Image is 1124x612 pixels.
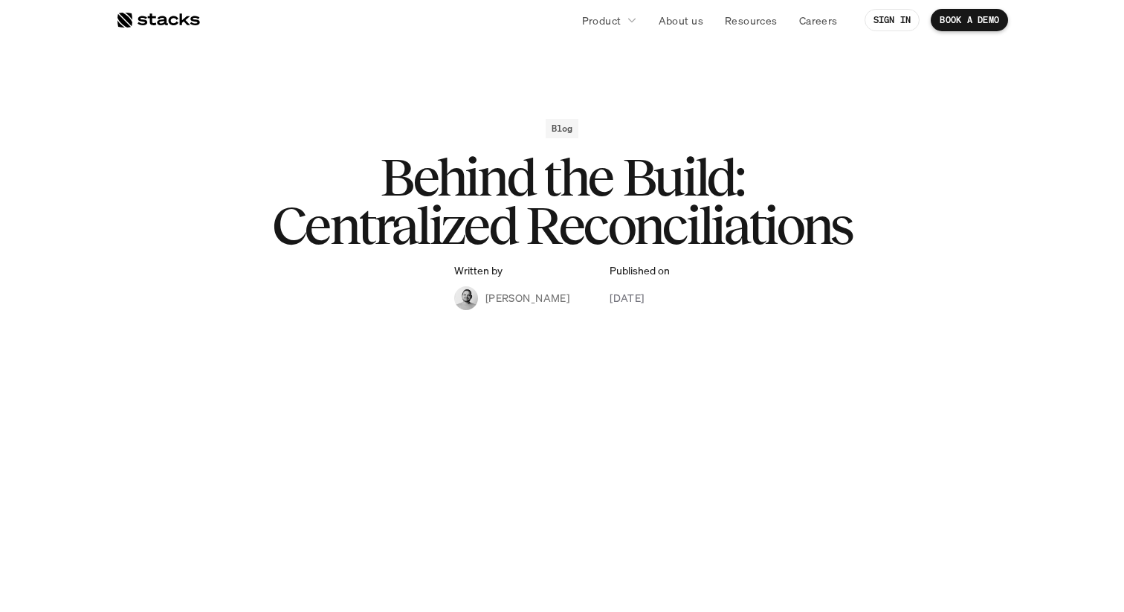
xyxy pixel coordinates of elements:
a: About us [650,7,712,33]
p: Careers [799,13,838,28]
p: Resources [725,13,778,28]
a: Careers [790,7,847,33]
p: Product [582,13,621,28]
p: About us [659,13,703,28]
p: Published on [610,265,670,277]
h1: Behind the Build: Centralized Reconciliations [265,153,859,250]
a: SIGN IN [865,9,920,31]
a: Resources [716,7,787,33]
p: [DATE] [610,290,645,306]
p: BOOK A DEMO [940,15,999,25]
p: SIGN IN [873,15,911,25]
h2: Blog [552,123,573,134]
a: BOOK A DEMO [931,9,1008,31]
p: [PERSON_NAME] [485,290,569,306]
p: Written by [454,265,503,277]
